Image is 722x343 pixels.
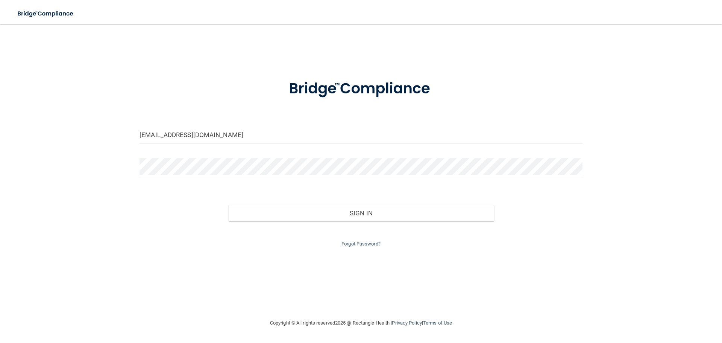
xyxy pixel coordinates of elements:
[273,69,449,108] img: bridge_compliance_login_screen.278c3ca4.svg
[11,6,80,21] img: bridge_compliance_login_screen.278c3ca4.svg
[341,241,381,247] a: Forgot Password?
[423,320,452,326] a: Terms of Use
[572,130,581,139] keeper-lock: Open Keeper Popup
[392,320,422,326] a: Privacy Policy
[228,205,494,221] button: Sign In
[140,127,582,143] input: Email
[224,311,498,335] div: Copyright © All rights reserved 2025 @ Rectangle Health | |
[684,291,713,320] iframe: Drift Widget Chat Controller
